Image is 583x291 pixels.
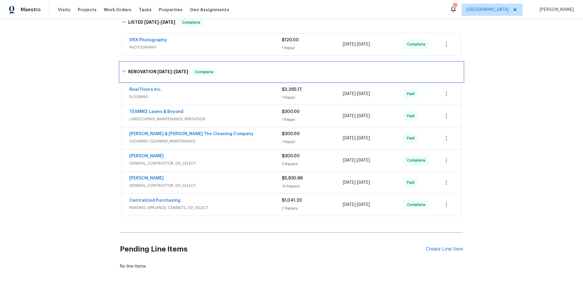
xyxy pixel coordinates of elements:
span: Paid [407,180,417,186]
span: $300.00 [282,132,300,136]
span: GENERAL_CONTRACTOR, OD_SELECT [129,160,282,166]
span: Complete [407,41,428,47]
span: [DATE] [357,114,370,118]
div: No line items. [120,263,463,269]
span: [DATE] [343,203,356,207]
span: PHOTOGRAPHY [129,44,282,50]
span: $300.00 [282,110,300,114]
span: $1,041.20 [282,198,302,203]
div: Create Line Item [426,246,463,252]
a: [PERSON_NAME] [129,176,164,180]
span: [DATE] [157,70,172,74]
div: 2 Repairs [282,205,343,211]
span: $120.00 [282,38,299,42]
span: $300.00 [282,154,300,158]
span: [PERSON_NAME] [537,7,574,13]
span: [DATE] [343,158,356,163]
a: Centralized Purchasing [129,198,180,203]
a: [PERSON_NAME] [129,154,164,158]
span: [DATE] [357,42,370,46]
span: [DATE] [343,136,356,140]
span: Geo Assignments [190,7,229,13]
span: - [343,91,370,97]
span: [GEOGRAPHIC_DATA] [467,7,509,13]
span: Complete [407,157,428,163]
span: - [157,70,188,74]
div: 1 Repair [282,117,343,123]
span: - [343,180,370,186]
span: PAINTING, APPLIANCE, CABINETS, OD_SELECT [129,205,282,211]
span: - [343,41,370,47]
span: Work Orders [104,7,131,13]
span: Complete [193,69,216,75]
span: [DATE] [174,70,188,74]
div: 1 Repair [282,45,343,51]
div: 89 [453,4,457,10]
span: - [343,135,370,141]
span: [DATE] [357,136,370,140]
span: Visits [58,7,70,13]
span: [DATE] [343,114,356,118]
span: [DATE] [343,92,356,96]
div: 14 Repairs [282,183,343,189]
span: Tasks [139,8,152,12]
div: 1 Repair [282,94,343,101]
span: LANDSCAPING_MAINTENANCE, IRRIGATION [129,116,282,122]
span: Complete [407,202,428,208]
span: Paid [407,91,417,97]
span: Projects [78,7,97,13]
h6: RENOVATION [128,68,188,76]
span: [DATE] [357,158,370,163]
span: $5,830.88 [282,176,303,180]
span: FLOORING [129,94,282,100]
span: - [144,20,175,24]
div: LISTED [DATE]-[DATE]Complete [120,13,463,32]
span: - [343,157,370,163]
span: Properties [159,7,182,13]
span: CLEANING, CLEANING_MAINTENANCE [129,138,282,144]
div: RENOVATION [DATE]-[DATE]Complete [120,62,463,82]
span: [DATE] [343,42,356,46]
a: TEAMMZ Lawns & Beyond [129,110,183,114]
span: - [343,202,370,208]
a: VRX Photography [129,38,167,42]
span: [DATE] [357,203,370,207]
h2: Pending Line Items [120,235,426,263]
h6: LISTED [128,19,175,26]
span: [DATE] [357,180,370,185]
span: [DATE] [343,180,356,185]
span: Paid [407,135,417,141]
span: [DATE] [357,92,370,96]
span: GENERAL_CONTRACTOR, OD_SELECT [129,183,282,189]
a: Real Floors Inc. [129,87,162,92]
span: $2,265.17 [282,87,302,92]
span: [DATE] [161,20,175,24]
a: [PERSON_NAME] & [PERSON_NAME] The Cleaning Company [129,132,254,136]
div: 1 Repair [282,139,343,145]
span: [DATE] [144,20,159,24]
div: 3 Repairs [282,161,343,167]
span: Complete [179,19,203,26]
span: Maestro [21,7,41,13]
span: Paid [407,113,417,119]
span: - [343,113,370,119]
